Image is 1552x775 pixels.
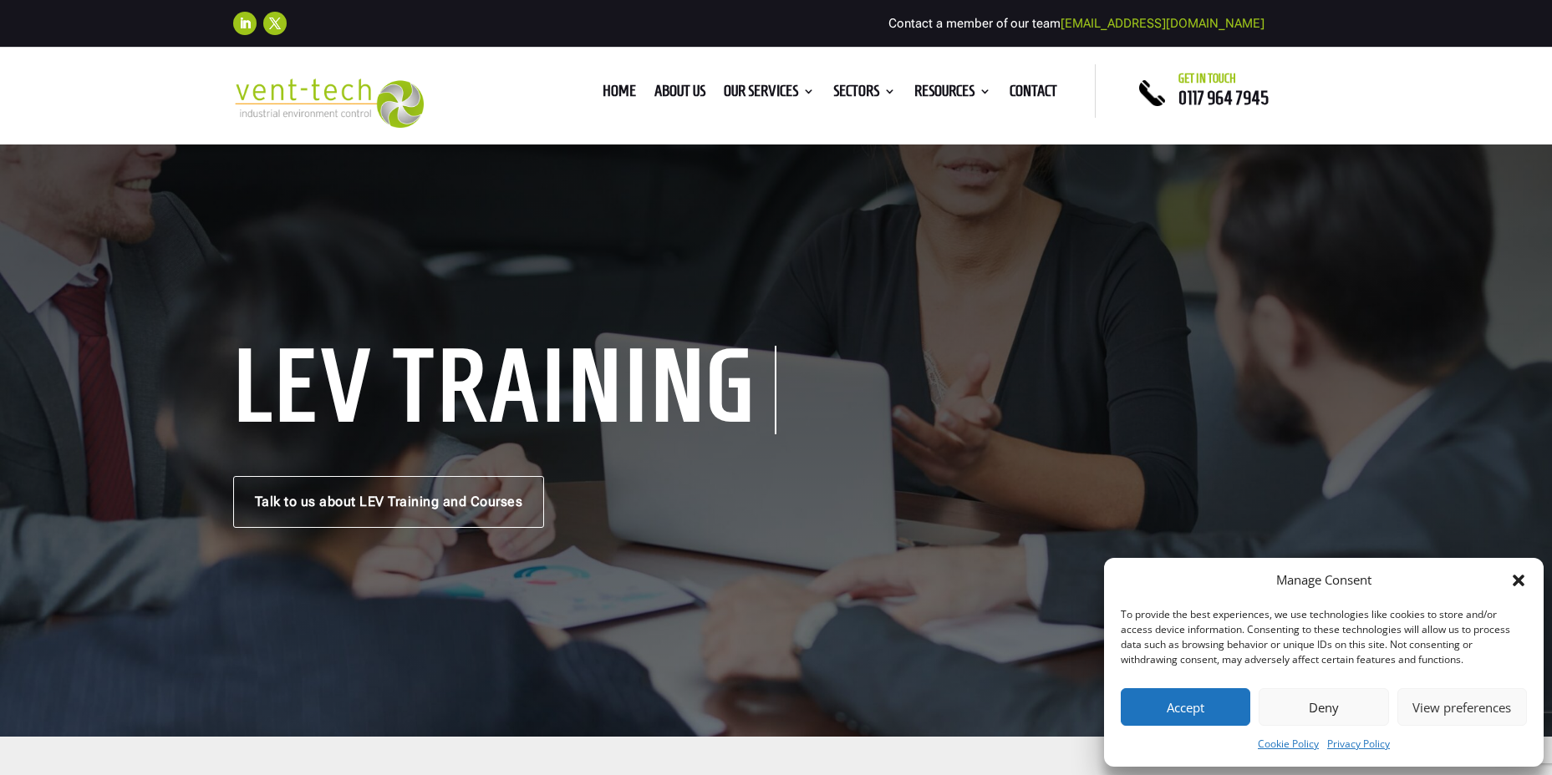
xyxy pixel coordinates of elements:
[233,12,257,35] a: Follow on LinkedIn
[1121,688,1250,726] button: Accept
[888,16,1264,31] span: Contact a member of our team
[1397,688,1527,726] button: View preferences
[1061,16,1264,31] a: [EMAIL_ADDRESS][DOMAIN_NAME]
[603,85,636,104] a: Home
[1010,85,1057,104] a: Contact
[1258,734,1319,754] a: Cookie Policy
[233,476,545,528] a: Talk to us about LEV Training and Courses
[263,12,287,35] a: Follow on X
[1121,607,1525,667] div: To provide the best experiences, we use technologies like cookies to store and/or access device i...
[1327,734,1390,754] a: Privacy Policy
[1178,72,1236,85] span: Get in touch
[914,85,991,104] a: Resources
[233,346,776,434] h1: LEV Training Courses
[1276,570,1371,590] div: Manage Consent
[833,85,896,104] a: Sectors
[1259,688,1388,726] button: Deny
[724,85,815,104] a: Our Services
[1510,572,1527,589] div: Close dialog
[233,79,425,128] img: 2023-09-27T08_35_16.549ZVENT-TECH---Clear-background
[654,85,705,104] a: About us
[1178,88,1269,108] a: 0117 964 7945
